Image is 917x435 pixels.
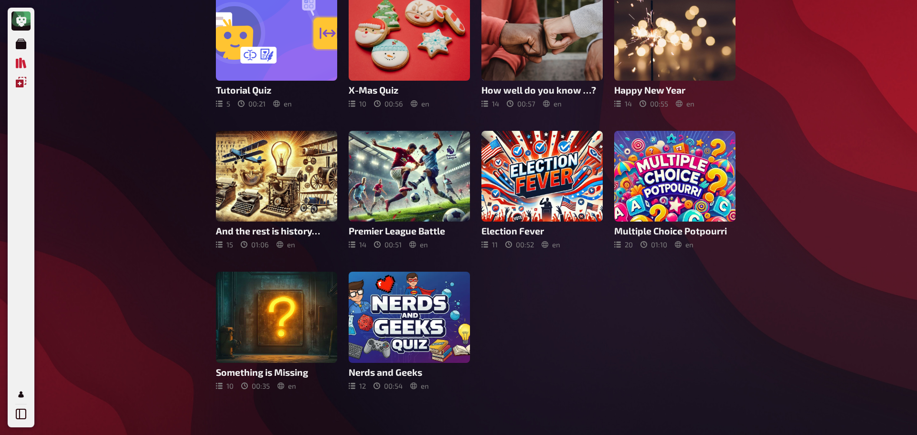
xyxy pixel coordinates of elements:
div: 01 : 06 [241,240,269,249]
div: en [542,240,560,249]
div: 5 [216,99,230,108]
a: Multiple Choice Potpourri2001:10en [614,131,736,249]
a: Premier League Battle1400:51en [349,131,470,249]
div: 00 : 55 [640,99,668,108]
a: My Quizzes [11,34,31,53]
h3: Something is Missing [216,367,337,378]
div: en [543,99,562,108]
div: en [273,99,292,108]
a: Overlays [11,73,31,92]
div: 20 [614,240,633,249]
div: 00 : 54 [373,382,403,390]
h3: How well do you know …? [481,85,603,95]
h3: Premier League Battle [349,225,470,236]
div: 14 [349,240,366,249]
div: 11 [481,240,498,249]
div: 10 [216,382,234,390]
div: en [410,382,429,390]
h3: Election Fever [481,225,603,236]
div: en [411,99,429,108]
a: Quiz Library [11,53,31,73]
div: 00 : 35 [241,382,270,390]
h3: Tutorial Quiz [216,85,337,95]
div: en [409,240,428,249]
div: 12 [349,382,366,390]
div: 10 [349,99,366,108]
a: Nerds and Geeks1200:54en [349,272,470,390]
h3: Happy New Year [614,85,736,95]
a: Something is Missing1000:35en [216,272,337,390]
h3: And the rest is history… [216,225,337,236]
div: 00 : 57 [507,99,535,108]
div: en [277,382,296,390]
div: 14 [481,99,499,108]
a: And the rest is history…1501:06en [216,131,337,249]
div: 14 [614,99,632,108]
div: en [676,99,694,108]
h3: Multiple Choice Potpourri [614,225,736,236]
div: 15 [216,240,233,249]
div: en [675,240,693,249]
div: en [277,240,295,249]
div: 00 : 21 [238,99,266,108]
h3: X-Mas Quiz [349,85,470,95]
div: 00 : 56 [374,99,403,108]
a: Election Fever1100:52en [481,131,603,249]
div: 00 : 51 [374,240,402,249]
div: 01 : 10 [640,240,667,249]
h3: Nerds and Geeks [349,367,470,378]
div: 00 : 52 [505,240,534,249]
a: My Account [11,385,31,404]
